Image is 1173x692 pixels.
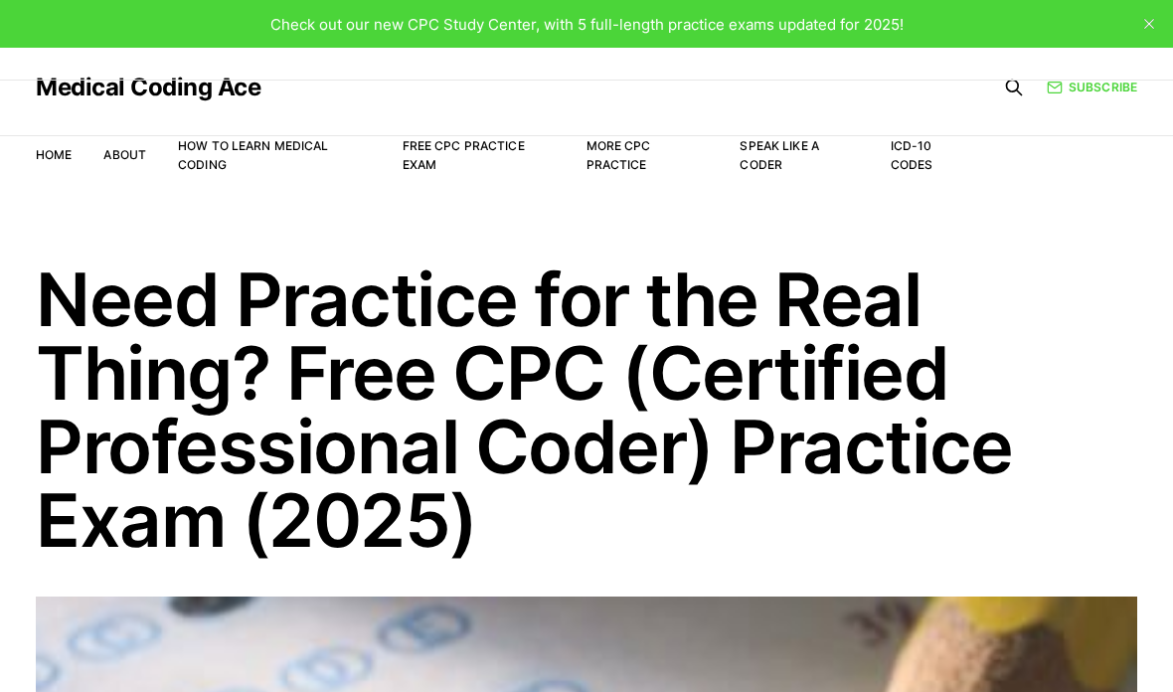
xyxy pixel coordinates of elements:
a: Speak Like a Coder [740,138,818,172]
a: Home [36,147,72,162]
h1: Need Practice for the Real Thing? Free CPC (Certified Professional Coder) Practice Exam (2025) [36,262,1137,557]
a: How to Learn Medical Coding [178,138,328,172]
span: Check out our new CPC Study Center, with 5 full-length practice exams updated for 2025! [270,15,904,34]
button: close [1133,8,1165,40]
a: Medical Coding Ace [36,76,260,99]
a: About [103,147,146,162]
a: More CPC Practice [586,138,651,172]
a: ICD-10 Codes [891,138,933,172]
a: Free CPC Practice Exam [403,138,525,172]
a: Subscribe [1047,78,1137,96]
